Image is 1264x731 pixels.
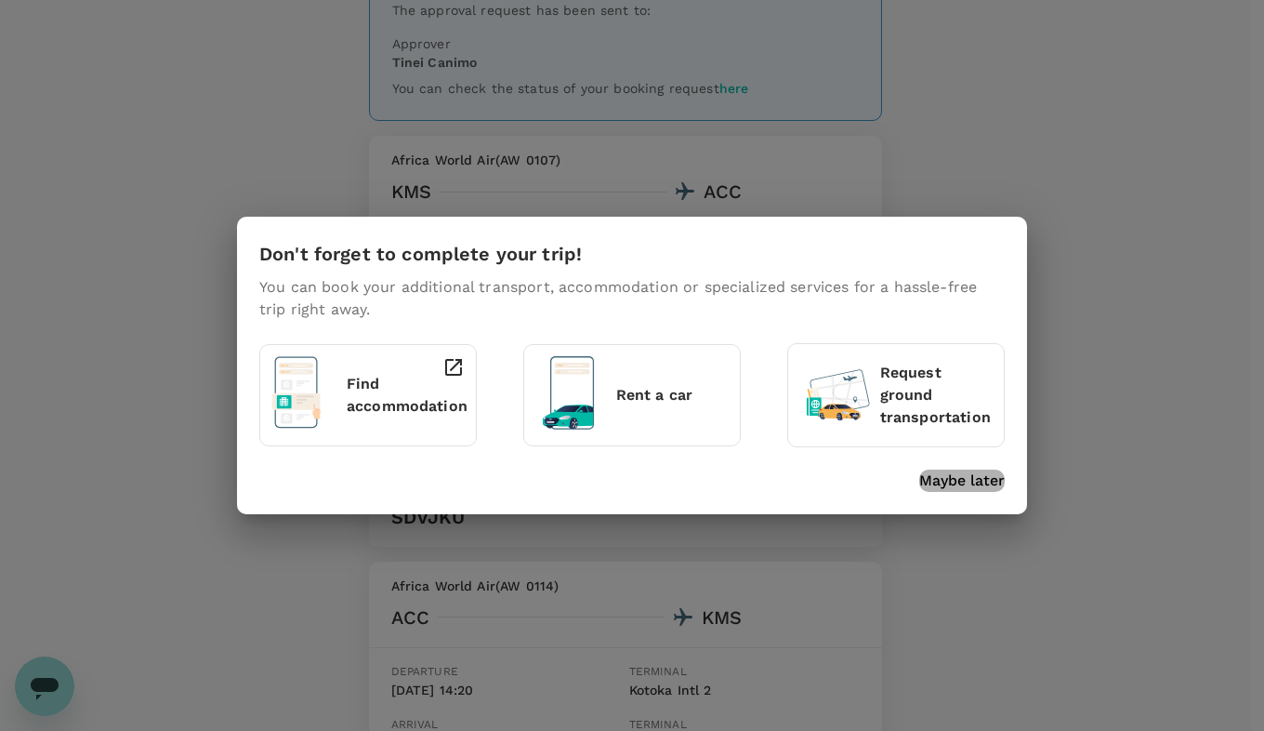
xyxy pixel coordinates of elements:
p: Request ground transportation [880,362,993,429]
p: Rent a car [616,384,729,406]
p: Find accommodation [347,373,467,418]
h6: Don't forget to complete your trip! [259,239,582,269]
p: You can book your additional transport, accommodation or specialized services for a hassle-free t... [259,276,1005,321]
button: Maybe later [919,470,1005,492]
